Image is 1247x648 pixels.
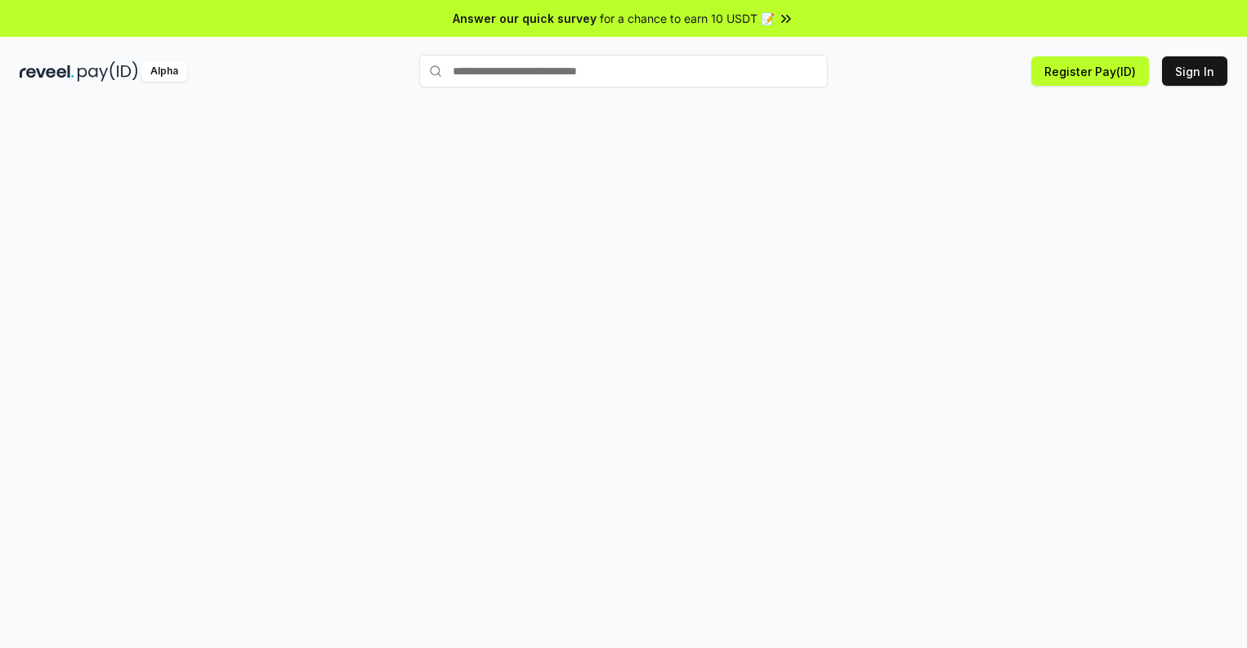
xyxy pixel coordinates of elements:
[453,10,597,27] span: Answer our quick survey
[78,61,138,82] img: pay_id
[1031,56,1149,86] button: Register Pay(ID)
[1162,56,1227,86] button: Sign In
[600,10,775,27] span: for a chance to earn 10 USDT 📝
[20,61,74,82] img: reveel_dark
[141,61,187,82] div: Alpha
